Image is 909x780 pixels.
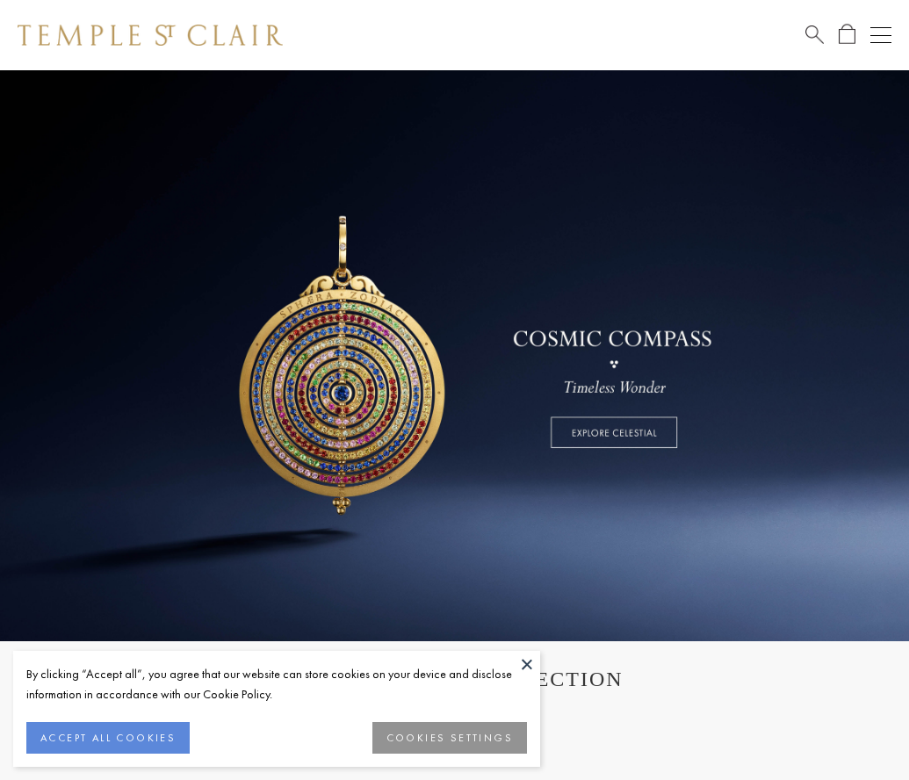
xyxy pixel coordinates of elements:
button: Open navigation [870,25,891,46]
div: By clicking “Accept all”, you agree that our website can store cookies on your device and disclos... [26,664,527,704]
button: ACCEPT ALL COOKIES [26,722,190,754]
a: Search [805,24,824,46]
img: Temple St. Clair [18,25,283,46]
a: Open Shopping Bag [839,24,855,46]
button: COOKIES SETTINGS [372,722,527,754]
